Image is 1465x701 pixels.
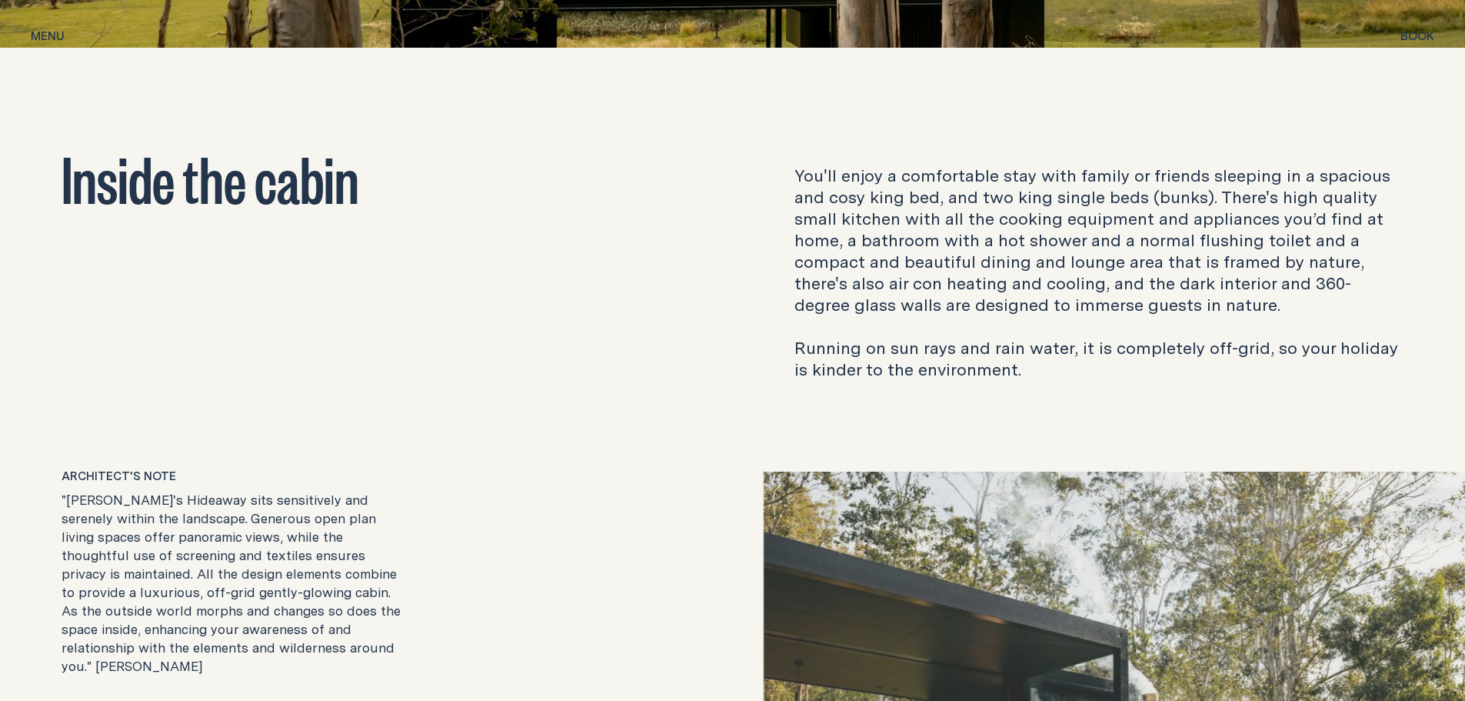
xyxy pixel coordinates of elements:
[794,165,1404,380] p: You'll enjoy a comfortable stay with family or friends sleeping in a spacious and cosy king bed, ...
[1400,28,1434,46] button: show booking tray
[31,28,65,46] button: show menu
[62,146,671,208] h2: Inside the cabin
[31,30,65,42] span: Menu
[1400,30,1434,42] span: Book
[62,466,671,485] h3: Architect's Note
[62,491,406,676] p: "[PERSON_NAME]'s Hideaway sits sensitively and serenely within the landscape. Generous open plan ...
